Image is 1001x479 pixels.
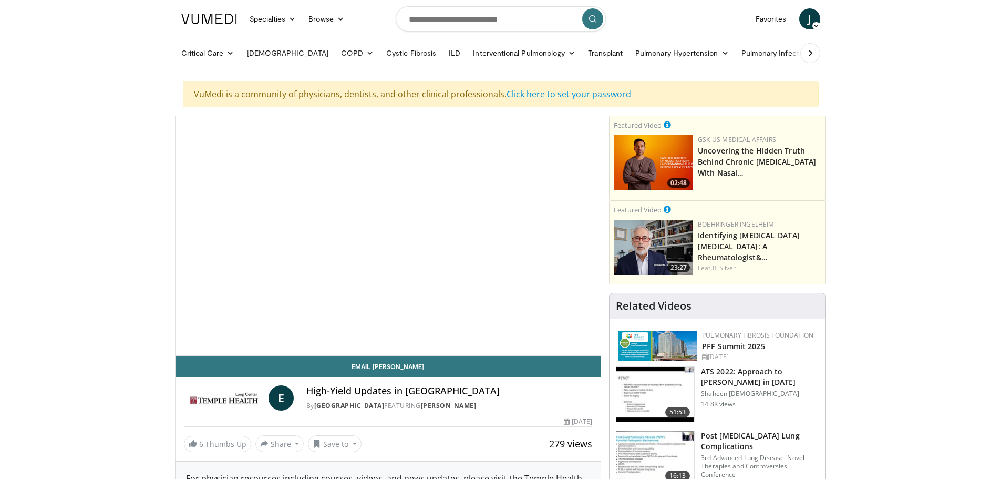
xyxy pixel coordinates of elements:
[335,43,380,64] a: COPD
[701,454,819,479] p: 3rd Advanced Lung Disease: Novel Therapies and Controversies Conference
[582,43,629,64] a: Transplant
[749,8,793,29] a: Favorites
[614,205,662,215] small: Featured Video
[698,263,821,273] div: Feat.
[269,385,294,411] a: E
[176,356,601,377] a: Email [PERSON_NAME]
[701,390,819,398] p: Shaheen [DEMOGRAPHIC_DATA]
[614,120,662,130] small: Featured Video
[702,352,817,362] div: [DATE]
[308,435,362,452] button: Save to
[241,43,335,64] a: [DEMOGRAPHIC_DATA]
[667,263,690,272] span: 23:27
[176,116,601,356] video-js: Video Player
[614,220,693,275] a: 23:27
[713,263,736,272] a: R. Silver
[467,43,582,64] a: Interventional Pulmonology
[629,43,735,64] a: Pulmonary Hypertension
[616,366,819,422] a: 51:53 ATS 2022: Approach to [PERSON_NAME] in [DATE] Shaheen [DEMOGRAPHIC_DATA] 14.8K views
[799,8,820,29] a: J
[421,401,477,410] a: [PERSON_NAME]
[549,437,592,450] span: 279 views
[701,400,736,409] p: 14.8K views
[614,135,693,190] a: 02:48
[616,300,692,312] h4: Related Videos
[442,43,467,64] a: ILD
[698,230,800,262] a: Identifying [MEDICAL_DATA] [MEDICAL_DATA]: A Rheumatologist&…
[243,8,303,29] a: Specialties
[507,88,631,100] a: Click here to set your password
[614,135,693,190] img: d04c7a51-d4f2-46f9-936f-c139d13e7fbe.png.150x105_q85_crop-smart_upscale.png
[183,81,819,107] div: VuMedi is a community of physicians, dentists, and other clinical professionals.
[702,341,765,351] a: PFF Summit 2025
[702,331,813,340] a: Pulmonary Fibrosis Foundation
[665,407,690,417] span: 51:53
[698,146,816,178] a: Uncovering the Hidden Truth Behind Chronic [MEDICAL_DATA] With Nasal…
[701,366,819,388] h3: ATS 2022: Approach to [PERSON_NAME] in [DATE]
[306,401,592,411] div: By FEATURING
[564,417,592,426] div: [DATE]
[175,43,241,64] a: Critical Care
[184,436,251,452] a: 6 Thumbs Up
[614,220,693,275] img: dcc7dc38-d620-4042-88f3-56bf6082e623.png.150x105_q85_crop-smart_upscale.png
[380,43,442,64] a: Cystic Fibrosis
[396,6,606,32] input: Search topics, interventions
[181,14,237,24] img: VuMedi Logo
[314,401,385,410] a: [GEOGRAPHIC_DATA]
[698,135,776,144] a: GSK US Medical Affairs
[735,43,826,64] a: Pulmonary Infection
[616,367,694,422] img: 5903cf87-07ec-4ec6-b228-01333f75c79d.150x105_q85_crop-smart_upscale.jpg
[255,435,304,452] button: Share
[698,220,774,229] a: Boehringer Ingelheim
[667,178,690,188] span: 02:48
[184,385,264,411] img: Temple Lung Center
[701,431,819,452] h3: Post [MEDICAL_DATA] Lung Complications
[302,8,350,29] a: Browse
[306,385,592,397] h4: High-Yield Updates in [GEOGRAPHIC_DATA]
[199,439,203,449] span: 6
[618,331,697,361] img: 84d5d865-2f25-481a-859d-520685329e32.png.150x105_q85_autocrop_double_scale_upscale_version-0.2.png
